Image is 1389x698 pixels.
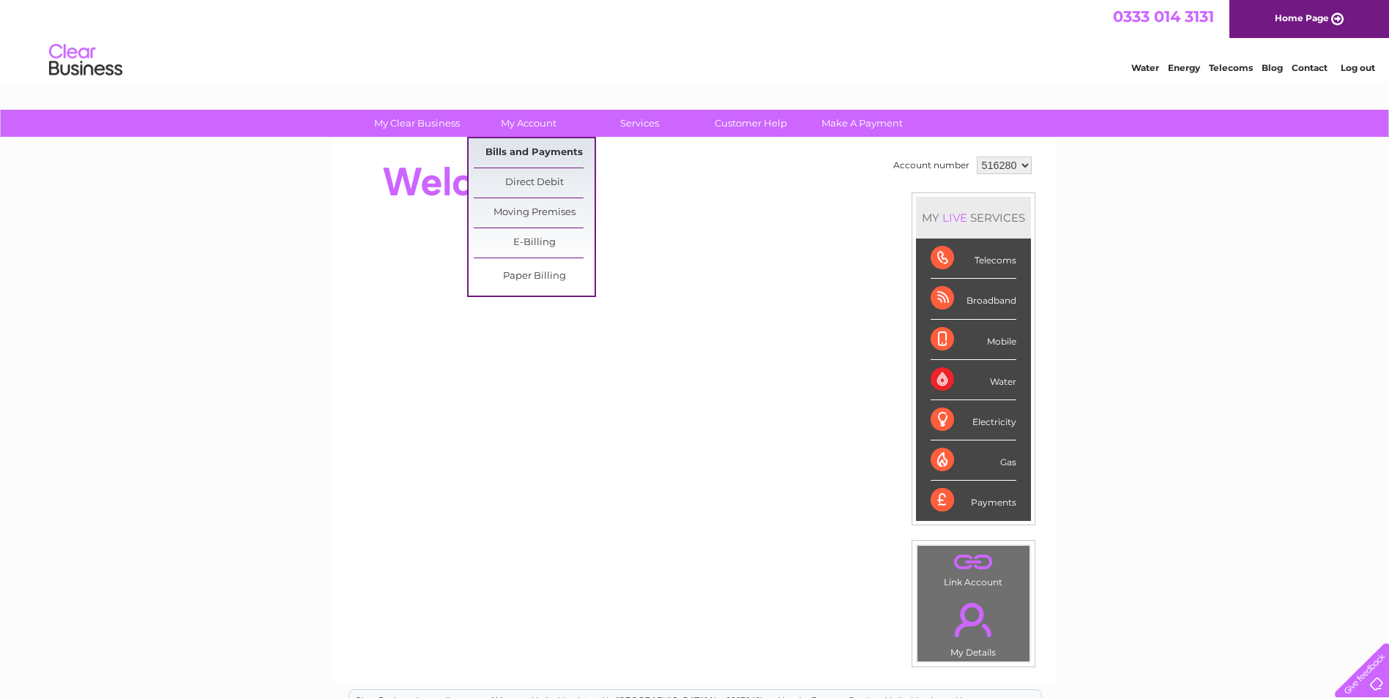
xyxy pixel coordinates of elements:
[468,110,589,137] a: My Account
[931,360,1016,400] div: Water
[931,440,1016,481] div: Gas
[474,198,595,228] a: Moving Premises
[1209,62,1253,73] a: Telecoms
[917,590,1030,662] td: My Details
[921,549,1026,575] a: .
[1131,62,1159,73] a: Water
[931,320,1016,360] div: Mobile
[1262,62,1283,73] a: Blog
[1113,7,1214,26] a: 0333 014 3131
[474,262,595,291] a: Paper Billing
[357,110,477,137] a: My Clear Business
[931,400,1016,440] div: Electricity
[474,168,595,198] a: Direct Debit
[931,239,1016,279] div: Telecoms
[690,110,811,137] a: Customer Help
[890,153,973,178] td: Account number
[1341,62,1375,73] a: Log out
[579,110,700,137] a: Services
[939,211,970,225] div: LIVE
[931,481,1016,520] div: Payments
[1292,62,1327,73] a: Contact
[349,8,1041,71] div: Clear Business is a trading name of Verastar Limited (registered in [GEOGRAPHIC_DATA] No. 3667643...
[474,228,595,258] a: E-Billing
[474,138,595,168] a: Bills and Payments
[48,38,123,83] img: logo.png
[916,197,1031,239] div: MY SERVICES
[917,545,1030,591] td: Link Account
[921,594,1026,645] a: .
[1168,62,1200,73] a: Energy
[802,110,923,137] a: Make A Payment
[931,279,1016,319] div: Broadband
